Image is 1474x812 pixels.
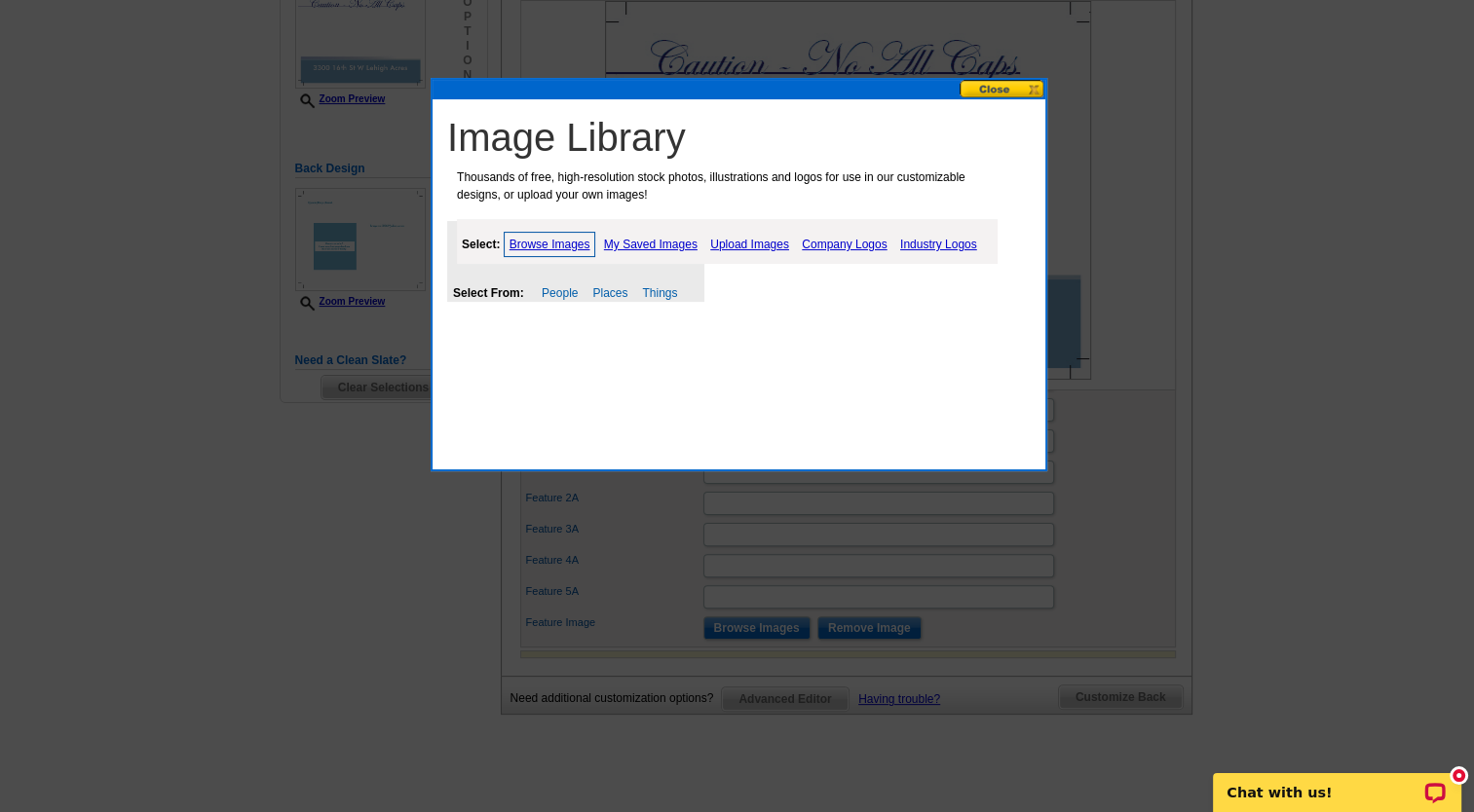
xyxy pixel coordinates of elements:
strong: Select From: [453,286,524,300]
a: My Saved Images [599,233,702,256]
strong: Select: [462,238,500,251]
h1: Image Library [447,114,1040,161]
a: Company Logos [797,233,891,256]
a: Things [642,286,677,300]
p: Thousands of free, high-resolution stock photos, illustrations and logos for use in our customiza... [447,168,1004,203]
a: Industry Logos [895,233,982,256]
a: Upload Images [705,233,794,256]
iframe: LiveChat chat widget [1200,751,1474,812]
a: Places [592,286,627,300]
a: People [542,286,578,300]
a: Browse Images [504,232,596,257]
